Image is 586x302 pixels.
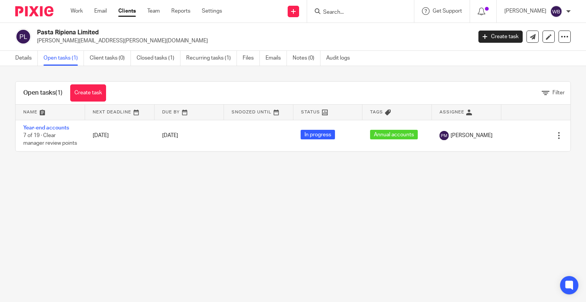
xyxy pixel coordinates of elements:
[23,125,69,131] a: Year-end accounts
[171,7,190,15] a: Reports
[232,110,272,114] span: Snoozed Until
[43,51,84,66] a: Open tasks (1)
[266,51,287,66] a: Emails
[23,133,77,146] span: 7 of 19 · Clear manager review points
[293,51,320,66] a: Notes (0)
[301,130,335,139] span: In progress
[162,133,178,138] span: [DATE]
[37,37,467,45] p: [PERSON_NAME][EMAIL_ADDRESS][PERSON_NAME][DOMAIN_NAME]
[550,5,562,18] img: svg%3E
[118,7,136,15] a: Clients
[147,7,160,15] a: Team
[370,110,383,114] span: Tags
[451,132,493,139] span: [PERSON_NAME]
[23,89,63,97] h1: Open tasks
[55,90,63,96] span: (1)
[478,31,523,43] a: Create task
[301,110,320,114] span: Status
[15,29,31,45] img: svg%3E
[370,130,418,139] span: Annual accounts
[70,84,106,102] a: Create task
[326,51,356,66] a: Audit logs
[552,90,565,95] span: Filter
[137,51,180,66] a: Closed tasks (1)
[202,7,222,15] a: Settings
[37,29,381,37] h2: Pasta Ripiena Limited
[15,6,53,16] img: Pixie
[504,7,546,15] p: [PERSON_NAME]
[243,51,260,66] a: Files
[71,7,83,15] a: Work
[15,51,38,66] a: Details
[90,51,131,66] a: Client tasks (0)
[85,120,155,151] td: [DATE]
[433,8,462,14] span: Get Support
[94,7,107,15] a: Email
[439,131,449,140] img: svg%3E
[322,9,391,16] input: Search
[186,51,237,66] a: Recurring tasks (1)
